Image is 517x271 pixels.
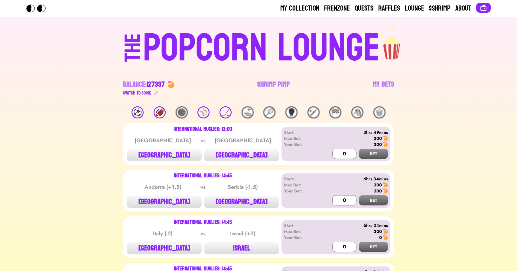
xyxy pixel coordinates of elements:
[284,234,319,240] div: Your Bet:
[351,106,363,118] div: 🐴
[284,129,319,135] div: Start:
[374,135,382,141] div: 300
[132,183,193,191] div: Andorra (+1.5)
[127,196,202,208] button: [GEOGRAPHIC_DATA]
[199,183,207,191] div: vs
[280,4,319,13] a: My Collection
[284,188,319,194] div: Your Bet:
[174,220,232,225] div: International Ruglies: 14:45
[380,27,405,60] img: popcorn
[429,4,450,13] a: $Shrimp
[26,5,50,12] img: Popcorn
[204,149,279,161] button: [GEOGRAPHIC_DATA]
[319,176,388,182] div: 6hrs 34mins
[204,242,279,254] button: ISRAEL
[359,149,388,159] button: BET
[132,229,193,238] div: Italy (-2)
[257,80,290,97] a: Shrimp Pimp
[127,149,202,161] button: [GEOGRAPHIC_DATA]
[373,106,385,118] div: 🍿
[379,234,382,240] div: 0
[72,27,445,68] a: THEPOPCORN LOUNGEpopcorn
[242,106,254,118] div: ⛳️
[127,242,202,254] button: [GEOGRAPHIC_DATA]
[176,106,188,118] div: 🏀
[383,229,388,234] img: 🍤
[284,141,319,147] div: Your Bet:
[219,106,232,118] div: 🏒
[373,80,394,97] a: My Bets
[143,29,380,68] div: POPCORN LOUNGE
[285,106,298,118] div: 🥊
[329,106,341,118] div: 🏁
[307,106,320,118] div: 🏏
[383,235,388,240] img: 🍤
[174,173,232,178] div: International Ruglies: 14:45
[147,78,165,91] span: 127337
[154,106,166,118] div: 🏈
[455,4,471,13] a: About
[212,183,273,191] div: Serbia (-1.5)
[123,89,151,97] div: Switch to $ OINK
[284,176,319,182] div: Start:
[122,34,144,74] div: THE
[174,127,232,132] div: International Ruglies: 12:00
[284,182,319,188] div: Max Bet:
[199,136,207,145] div: vs
[480,4,487,11] img: Connect wallet
[123,80,165,89] div: Balance:
[263,106,275,118] div: 🎾
[167,81,174,88] img: 🍤
[383,142,388,147] img: 🍤
[374,182,382,188] div: 300
[378,4,400,13] a: Raffles
[132,136,193,145] div: [GEOGRAPHIC_DATA]
[383,182,388,187] img: 🍤
[319,129,388,135] div: 3hrs 49mins
[319,222,388,228] div: 6hrs 34mins
[374,141,382,147] div: 300
[212,136,273,145] div: [GEOGRAPHIC_DATA]
[212,229,273,238] div: Israel (+2)
[355,4,373,13] a: Quests
[405,4,424,13] a: Lounge
[359,242,388,252] button: BET
[204,196,279,208] button: [GEOGRAPHIC_DATA]
[132,106,144,118] div: ⚽️
[284,228,319,234] div: Max Bet:
[359,195,388,205] button: BET
[199,229,207,238] div: vs
[374,188,382,194] div: 300
[284,222,319,228] div: Start:
[374,228,382,234] div: 300
[284,135,319,141] div: Max Bet:
[383,189,388,193] img: 🍤
[197,106,210,118] div: ⚾️
[324,4,350,13] a: Frenzone
[383,136,388,141] img: 🍤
